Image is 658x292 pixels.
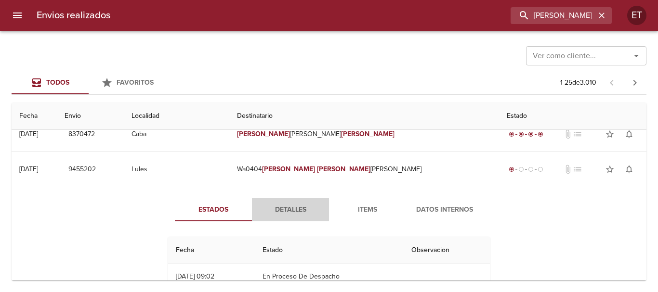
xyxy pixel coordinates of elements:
[19,165,38,173] div: [DATE]
[65,126,99,143] button: 8370472
[6,4,29,27] button: menu
[619,125,639,144] button: Activar notificaciones
[404,237,490,264] th: Observacion
[600,125,619,144] button: Agregar a favoritos
[124,117,229,152] td: Caba
[600,160,619,179] button: Agregar a favoritos
[528,131,534,137] span: radio_button_checked
[176,272,214,280] div: [DATE] 09:02
[124,102,229,130] th: Localidad
[117,78,154,87] span: Favoritos
[12,71,166,94] div: Tabs Envios
[619,160,639,179] button: Activar notificaciones
[538,166,543,172] span: radio_button_unchecked
[507,129,545,139] div: Entregado
[627,6,646,25] div: ET
[600,77,623,87] span: Pagina anterior
[624,129,634,139] span: notifications_none
[46,78,69,87] span: Todos
[37,8,110,23] h6: Envios realizados
[563,129,573,139] span: No tiene documentos adjuntos
[229,117,500,152] td: [PERSON_NAME]
[255,264,404,289] td: En Proceso De Despacho
[255,237,404,264] th: Estado
[511,7,595,24] input: buscar
[412,204,477,216] span: Datos Internos
[124,152,229,187] td: Lules
[168,237,255,264] th: Fecha
[507,165,545,174] div: Generado
[528,166,534,172] span: radio_button_unchecked
[623,71,646,94] span: Pagina siguiente
[335,204,400,216] span: Items
[258,204,323,216] span: Detalles
[262,165,316,173] em: [PERSON_NAME]
[509,131,514,137] span: radio_button_checked
[229,152,500,187] td: Wa0404 [PERSON_NAME]
[57,102,124,130] th: Envio
[499,102,646,130] th: Estado
[509,166,514,172] span: radio_button_checked
[624,165,634,174] span: notifications_none
[573,165,582,174] span: No tiene pedido asociado
[317,165,370,173] em: [PERSON_NAME]
[68,164,96,176] span: 9455202
[630,49,643,63] button: Abrir
[19,130,38,138] div: [DATE]
[627,6,646,25] div: Abrir información de usuario
[65,161,100,178] button: 9455202
[518,166,524,172] span: radio_button_unchecked
[68,128,95,140] span: 8370472
[560,78,596,88] p: 1 - 25 de 3.010
[341,130,395,138] em: [PERSON_NAME]
[237,130,290,138] em: [PERSON_NAME]
[518,131,524,137] span: radio_button_checked
[605,129,615,139] span: star_border
[175,198,483,221] div: Tabs detalle de guia
[538,131,543,137] span: radio_button_checked
[563,165,573,174] span: No tiene documentos adjuntos
[229,102,500,130] th: Destinatario
[181,204,246,216] span: Estados
[573,129,582,139] span: No tiene pedido asociado
[12,102,57,130] th: Fecha
[605,165,615,174] span: star_border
